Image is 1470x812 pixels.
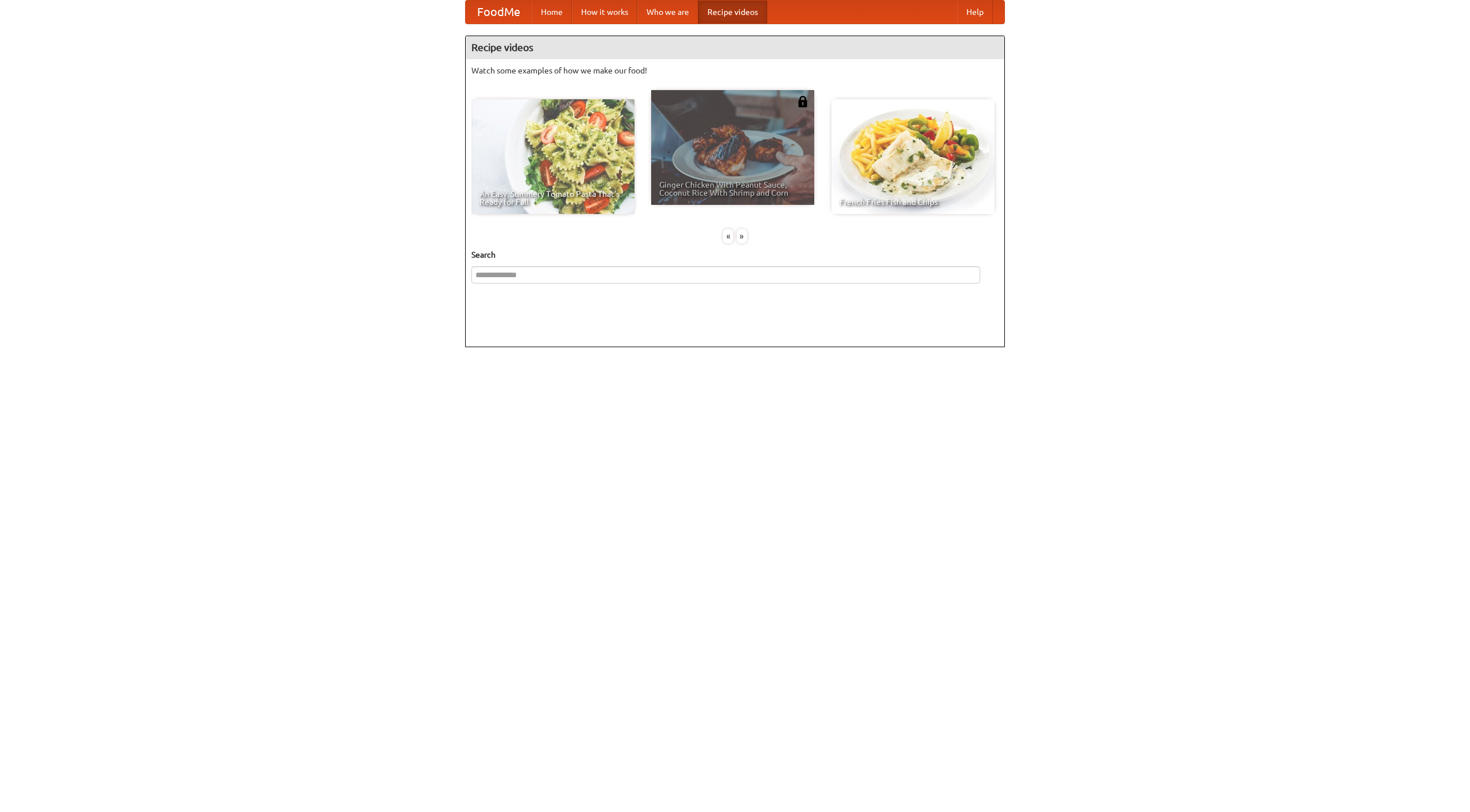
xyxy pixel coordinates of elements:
[532,1,572,24] a: Home
[957,1,993,24] a: Help
[572,1,637,24] a: How it works
[737,229,747,243] div: »
[471,65,999,76] p: Watch some examples of how we make our food!
[466,1,532,24] a: FoodMe
[831,99,995,214] a: French Fries Fish and Chips
[723,229,733,243] div: «
[466,36,1004,59] h4: Recipe videos
[471,249,999,261] h5: Search
[471,99,635,214] a: An Easy, Summery Tomato Pasta That's Ready for Fall
[797,96,808,107] img: 483408.png
[637,1,698,24] a: Who we are
[840,198,987,206] span: French Fries Fish and Chips
[479,190,626,206] span: An Easy, Summery Tomato Pasta That's Ready for Fall
[698,1,767,24] a: Recipe videos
